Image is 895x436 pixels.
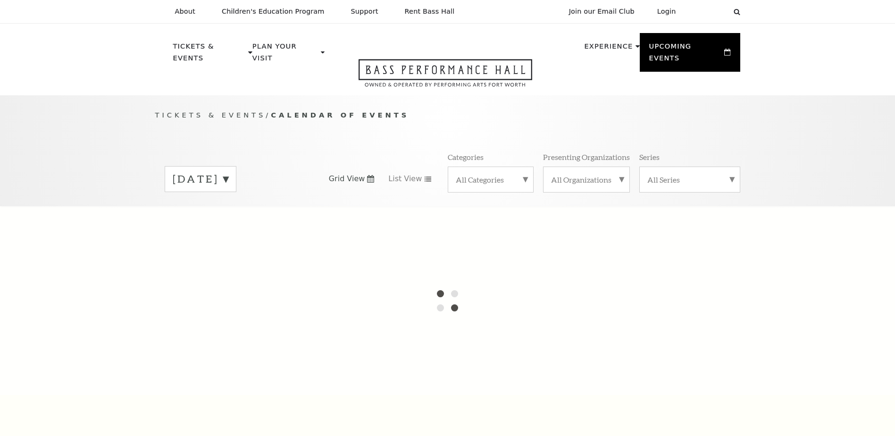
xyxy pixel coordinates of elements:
[647,175,732,184] label: All Series
[543,152,630,162] p: Presenting Organizations
[388,174,422,184] span: List View
[448,152,484,162] p: Categories
[649,41,722,69] p: Upcoming Events
[173,172,228,186] label: [DATE]
[271,111,409,119] span: Calendar of Events
[456,175,526,184] label: All Categories
[173,41,246,69] p: Tickets & Events
[691,7,725,16] select: Select:
[252,41,318,69] p: Plan Your Visit
[639,152,660,162] p: Series
[155,111,266,119] span: Tickets & Events
[551,175,622,184] label: All Organizations
[351,8,378,16] p: Support
[405,8,455,16] p: Rent Bass Hall
[155,109,740,121] p: /
[222,8,325,16] p: Children's Education Program
[175,8,195,16] p: About
[329,174,365,184] span: Grid View
[584,41,633,58] p: Experience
